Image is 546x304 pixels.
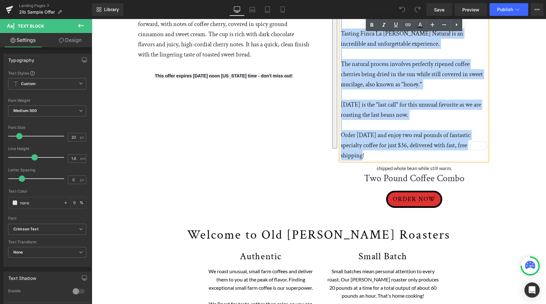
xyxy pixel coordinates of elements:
[42,41,222,74] div: To enrich screen reader interactions, please activate Accessibility in Grammarly extension settings
[531,3,543,16] button: More
[92,3,123,16] a: New Library
[455,3,487,16] a: Preview
[8,288,66,295] div: Enable
[8,189,86,194] div: Text Color
[8,168,86,172] div: Letter Spacing
[19,10,55,15] span: 2lb Sample Offer
[411,3,424,16] button: Redo
[13,250,23,254] b: None
[47,33,93,47] a: Design
[236,249,347,280] font: Small batches mean personal attention to every roast. Our [PERSON_NAME] roaster only produces 20 ...
[524,282,540,298] div: Open Intercom Messenger
[462,6,479,13] span: Preview
[117,249,221,271] font: We roast unusual, small farm coffees and deliver them to you at the peak of flavor. Finding excep...
[272,154,373,172] a: Two Pound Coffee Combo
[92,19,546,304] iframe: To enrich screen reader interactions, please activate Accessibility in Grammarly extension settings
[20,199,61,206] input: Color
[294,172,351,189] button: ORDER NOW
[285,146,360,152] span: shipped whole bean while still warm.
[8,216,86,221] div: Font
[249,81,396,101] p: [DATE] is the "last call" for this unusual favorite as we are roasting the last beans now.
[80,135,85,139] span: px
[104,7,119,12] span: Library
[8,125,86,130] div: Font Size
[497,7,513,12] span: Publish
[13,108,37,113] b: Medium 500
[8,54,34,63] div: Typography
[8,272,36,281] div: Text Shadow
[148,231,190,244] font: Authentic
[8,240,86,244] div: Text Transform
[434,6,444,13] span: Save
[245,3,260,16] a: Laptop
[95,208,359,224] font: Welcome to Old [PERSON_NAME] Roasters
[80,156,85,161] span: em
[275,3,290,16] a: Mobile
[260,3,275,16] a: Tablet
[396,3,409,16] button: Undo
[21,81,36,87] b: Custom
[249,40,396,70] p: The natural process involves perfectly ripened coffee cherries being dried in the sun while still...
[301,176,344,184] span: ORDER NOW
[490,3,528,16] button: Publish
[229,3,245,16] a: Desktop
[8,147,86,151] div: Line Height
[19,3,92,8] a: Landing Pages
[63,54,201,59] span: This offer expires [DATE] noon [US_STATE] time - don't miss out!
[71,197,86,208] div: %
[249,111,396,142] p: Order [DATE] and enjoy two real pounds of fantastic specialty coffee for just $36, delivered with...
[80,178,85,182] span: px
[18,23,44,29] span: Text Block
[249,10,396,30] p: Tasting Finca La [PERSON_NAME] Natural is an incredible and unforgettable experience.
[8,70,86,76] div: Text Styles
[8,98,86,103] div: Font Weight
[267,231,316,244] font: Small Batch
[13,227,38,232] i: Crimson Text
